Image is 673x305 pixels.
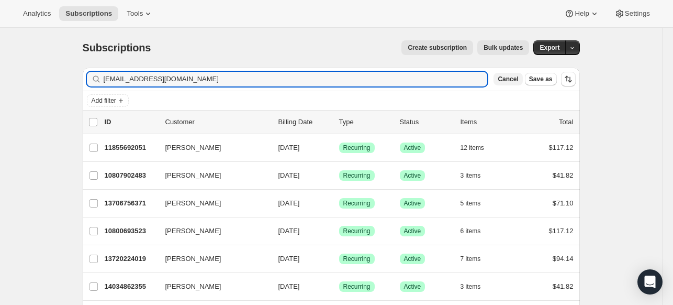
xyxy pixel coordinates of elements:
[561,72,576,86] button: Sort the results
[105,117,157,127] p: ID
[461,199,481,208] span: 5 items
[461,168,492,183] button: 3 items
[343,199,371,208] span: Recurring
[493,73,522,85] button: Cancel
[461,227,481,235] span: 6 items
[408,43,467,52] span: Create subscription
[404,227,421,235] span: Active
[461,196,492,211] button: 5 items
[105,224,574,238] div: 10800693523[PERSON_NAME][DATE]SuccessRecurringSuccessActive6 items$117.12
[105,196,574,211] div: 13706756371[PERSON_NAME][DATE]SuccessRecurringSuccessActive5 items$71.10
[278,227,300,235] span: [DATE]
[127,9,143,18] span: Tools
[278,171,300,179] span: [DATE]
[165,281,221,292] span: [PERSON_NAME]
[343,227,371,235] span: Recurring
[120,6,160,21] button: Tools
[404,171,421,180] span: Active
[343,255,371,263] span: Recurring
[343,144,371,152] span: Recurring
[553,255,574,263] span: $94.14
[104,72,488,86] input: Filter subscribers
[608,6,656,21] button: Settings
[404,282,421,291] span: Active
[83,42,151,53] span: Subscriptions
[461,255,481,263] span: 7 items
[339,117,391,127] div: Type
[105,252,574,266] div: 13720224019[PERSON_NAME][DATE]SuccessRecurringSuccessActive7 items$94.14
[105,140,574,155] div: 11855692051[PERSON_NAME][DATE]SuccessRecurringSuccessActive12 items$117.12
[105,170,157,181] p: 10807902483
[165,143,221,153] span: [PERSON_NAME]
[165,226,221,236] span: [PERSON_NAME]
[461,144,484,152] span: 12 items
[553,282,574,290] span: $41.82
[105,254,157,264] p: 13720224019
[159,250,264,267] button: [PERSON_NAME]
[159,167,264,184] button: [PERSON_NAME]
[529,75,553,83] span: Save as
[484,43,523,52] span: Bulk updates
[92,96,116,105] span: Add filter
[105,198,157,209] p: 13706756371
[549,144,574,151] span: $117.12
[159,278,264,295] button: [PERSON_NAME]
[404,255,421,263] span: Active
[105,117,574,127] div: IDCustomerBilling DateTypeStatusItemsTotal
[343,282,371,291] span: Recurring
[549,227,574,235] span: $117.12
[400,117,452,127] p: Status
[59,6,118,21] button: Subscriptions
[540,43,559,52] span: Export
[23,9,51,18] span: Analytics
[159,139,264,156] button: [PERSON_NAME]
[87,94,129,107] button: Add filter
[637,269,663,295] div: Open Intercom Messenger
[575,9,589,18] span: Help
[105,281,157,292] p: 14034862355
[165,117,270,127] p: Customer
[343,171,371,180] span: Recurring
[278,199,300,207] span: [DATE]
[461,140,496,155] button: 12 items
[105,226,157,236] p: 10800693523
[278,255,300,263] span: [DATE]
[553,199,574,207] span: $71.10
[461,224,492,238] button: 6 items
[105,168,574,183] div: 10807902483[PERSON_NAME][DATE]SuccessRecurringSuccessActive3 items$41.82
[498,75,518,83] span: Cancel
[625,9,650,18] span: Settings
[278,117,331,127] p: Billing Date
[17,6,57,21] button: Analytics
[461,117,513,127] div: Items
[404,199,421,208] span: Active
[165,254,221,264] span: [PERSON_NAME]
[105,279,574,294] div: 14034862355[PERSON_NAME][DATE]SuccessRecurringSuccessActive3 items$41.82
[461,279,492,294] button: 3 items
[404,144,421,152] span: Active
[165,170,221,181] span: [PERSON_NAME]
[65,9,112,18] span: Subscriptions
[558,6,605,21] button: Help
[461,282,481,291] span: 3 items
[525,73,557,85] button: Save as
[461,171,481,180] span: 3 items
[159,195,264,212] button: [PERSON_NAME]
[165,198,221,209] span: [PERSON_NAME]
[278,282,300,290] span: [DATE]
[461,252,492,266] button: 7 items
[278,144,300,151] span: [DATE]
[553,171,574,179] span: $41.82
[559,117,573,127] p: Total
[401,40,473,55] button: Create subscription
[477,40,529,55] button: Bulk updates
[159,223,264,239] button: [PERSON_NAME]
[533,40,566,55] button: Export
[105,143,157,153] p: 11855692051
